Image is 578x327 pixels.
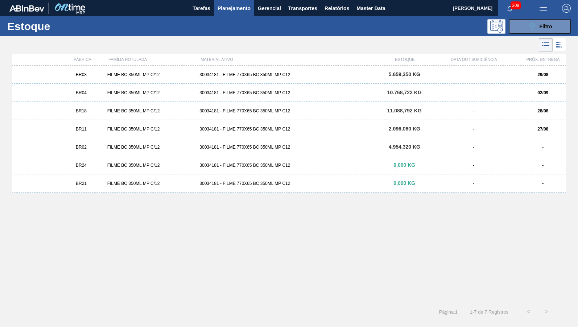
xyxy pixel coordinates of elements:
span: Filtro [540,24,552,29]
div: 30034181 - FILME 770X65 BC 350ML MP C12 [197,72,381,77]
button: < [519,303,537,321]
div: FAMÍLIA ROTULADA [106,57,198,62]
strong: - [542,145,544,150]
div: 30034181 - FILME 770X65 BC 350ML MP C12 [197,127,381,132]
span: BR11 [76,127,87,132]
div: 30034181 - FILME 770X65 BC 350ML MP C12 [197,163,381,168]
span: Tarefas [193,4,210,13]
span: - [473,181,474,186]
div: FILME BC 350ML MP C/12 [104,181,197,186]
strong: 02/09 [537,90,548,95]
span: - [473,127,474,132]
span: 0,000 KG [393,162,415,168]
span: BR04 [76,90,87,95]
div: DATA OUT SUFICIÊNCIA [428,57,520,62]
span: 2.096,060 KG [389,126,420,132]
img: Logout [562,4,571,13]
div: Visão em Cards [553,38,566,52]
span: 5.659,350 KG [389,71,420,77]
div: FILME BC 350ML MP C/12 [104,145,197,150]
span: - [473,72,474,77]
span: Página : 1 [439,309,458,315]
strong: 27/08 [537,127,548,132]
span: Master Data [356,4,385,13]
button: Filtro [509,19,571,34]
div: FILME BC 350ML MP C/12 [104,72,197,77]
div: MATERIAL ATIVO [198,57,382,62]
div: FILME BC 350ML MP C/12 [104,108,197,113]
span: 1 - 7 de 7 Registros [468,309,508,315]
div: 30034181 - FILME 770X65 BC 350ML MP C12 [197,108,381,113]
div: FILME BC 350ML MP C/12 [104,163,197,168]
div: PRÓX. ENTREGA [520,57,566,62]
span: Transportes [288,4,317,13]
span: - [473,163,474,168]
div: FILME BC 350ML MP C/12 [104,127,197,132]
div: 30034181 - FILME 770X65 BC 350ML MP C12 [197,90,381,95]
span: BR24 [76,163,87,168]
span: Relatórios [325,4,349,13]
button: > [537,303,556,321]
button: Notificações [498,3,521,13]
span: BR21 [76,181,87,186]
span: BR18 [76,108,87,113]
span: BR03 [76,72,87,77]
div: 30034181 - FILME 770X65 BC 350ML MP C12 [197,181,381,186]
img: userActions [539,4,548,13]
div: FILME BC 350ML MP C/12 [104,90,197,95]
span: Planejamento [218,4,251,13]
span: 10.768,722 KG [387,90,422,95]
strong: 29/08 [537,72,548,77]
img: TNhmsLtSVTkK8tSr43FrP2fwEKptu5GPRR3wAAAABJRU5ErkJggg== [9,5,44,12]
span: 11.088,792 KG [387,108,422,113]
div: FÁBRICA [59,57,106,62]
strong: - [542,163,544,168]
div: 30034181 - FILME 770X65 BC 350ML MP C12 [197,145,381,150]
span: 0,000 KG [393,180,415,186]
strong: 28/08 [537,108,548,113]
strong: - [542,181,544,186]
div: Pogramando: nenhum usuário selecionado [487,19,505,34]
span: - [473,145,474,150]
h1: Estoque [7,22,112,30]
div: ESTOQUE [382,57,428,62]
span: Gerencial [258,4,281,13]
div: Visão em Lista [539,38,553,52]
span: 4.954,320 KG [389,144,420,150]
span: 309 [511,1,521,9]
span: - [473,90,474,95]
span: BR02 [76,145,87,150]
span: - [473,108,474,113]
